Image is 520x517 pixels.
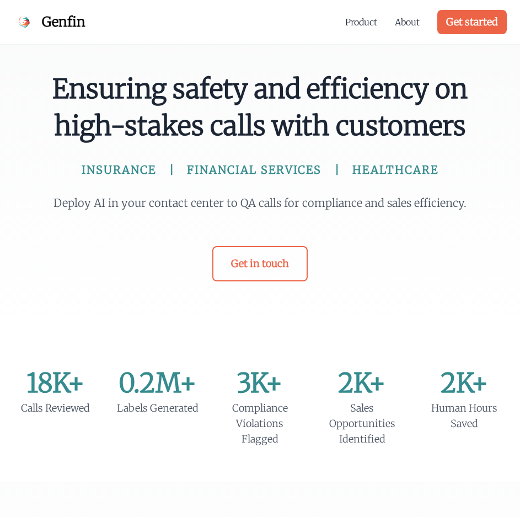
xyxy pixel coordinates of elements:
div: Calls Reviewed [13,401,98,416]
a: Get started [437,10,507,34]
div: 2K+ [320,370,404,396]
a: Get in touch [212,246,308,281]
span: Genfin [42,13,85,31]
a: Product [345,15,377,29]
span: INSURANCE [82,162,156,178]
img: Genfin Logo [13,11,35,33]
a: About [395,15,420,29]
div: Compliance Violations Flagged [218,401,302,447]
div: Human Hours Saved [422,401,507,431]
div: 18K+ [13,370,98,396]
div: Sales Opportunities Identified [320,401,404,447]
a: Genfin [13,11,85,33]
span: | [335,162,339,178]
span: | [169,162,174,178]
p: Deploy AI in your contact center to QA calls for compliance and sales efficiency. [49,195,472,211]
span: HEALTHCARE [352,162,438,178]
span: FINANCIAL SERVICES [187,162,321,178]
span: Ensuring safety and efficiency on high-stakes calls with customers [22,71,498,145]
div: 3K+ [218,370,302,396]
div: 2K+ [422,370,507,396]
div: 0.2M+ [115,370,200,396]
div: Labels Generated [115,401,200,416]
